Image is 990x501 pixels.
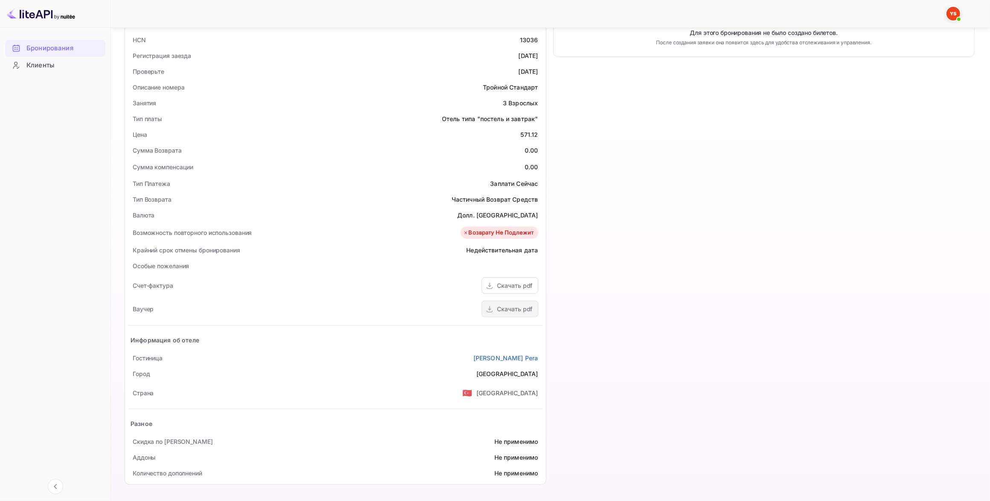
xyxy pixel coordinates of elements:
div: Сумма Возврата [133,146,182,155]
div: Не применимо [494,437,538,446]
div: Частичный Возврат Средств [452,195,538,204]
div: HCN [133,35,146,44]
div: 13036 [520,35,538,44]
div: [DATE] [519,67,538,76]
div: Скачать pdf [497,281,533,290]
div: Скидка по [PERSON_NAME] [133,437,213,446]
div: Клиенты [26,61,101,70]
div: Описание номера [133,83,185,92]
div: Страна [133,388,154,397]
div: Крайний срок отмены бронирования [133,246,240,255]
img: Логотип LiteAPI [7,7,75,20]
div: Тип Платежа [133,179,170,188]
div: Сумма компенсации [133,162,193,171]
p: Для этого бронирования не было создано билетов. [690,29,838,37]
div: Валюта [133,211,154,220]
div: Проверьте [133,67,164,76]
div: Бронирования [26,43,101,53]
div: Особые пожелания [133,261,189,270]
div: Бронирования [5,40,105,57]
p: После создания заявки она появится здесь для удобства отслеживания и управления. [650,39,878,46]
div: Гостиница [133,353,163,362]
img: Служба Поддержки Яндекса [946,7,960,20]
div: Тип платы [133,114,162,123]
div: Отель типа "постель и завтрак" [442,114,538,123]
div: Возможность повторного использования [133,228,252,237]
a: Бронирования [5,40,105,56]
div: Долл. [GEOGRAPHIC_DATA] [457,211,538,220]
div: Разное [131,419,152,428]
div: Количество дополнений [133,469,202,478]
div: Аддоны [133,453,156,462]
span: США [462,385,472,400]
div: 0.00 [525,146,538,155]
div: Город [133,369,150,378]
a: [PERSON_NAME] Pera [473,353,538,362]
div: 0.00 [525,162,538,171]
div: [GEOGRAPHIC_DATA] [476,388,538,397]
div: Тип Возврата [133,195,171,204]
div: Скачать pdf [497,304,533,313]
div: Возврату не подлежит [463,229,534,237]
div: Информация об отеле [131,336,199,345]
div: Тройной Стандарт [483,83,538,92]
div: 571.12 [521,130,538,139]
div: [DATE] [519,51,538,60]
div: Цена [133,130,147,139]
div: Занятия [133,98,156,107]
button: Свернуть навигацию [48,479,63,494]
div: Заплати Сейчас [490,179,538,188]
div: Не применимо [494,453,538,462]
div: Регистрация заезда [133,51,191,60]
div: Ваучер [133,304,154,313]
a: Клиенты [5,57,105,73]
div: 3 Взрослых [503,98,538,107]
div: Не применимо [494,469,538,478]
div: Недействительная дата [466,246,538,255]
div: Клиенты [5,57,105,74]
div: [GEOGRAPHIC_DATA] [476,369,538,378]
div: Счет-фактура [133,281,173,290]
